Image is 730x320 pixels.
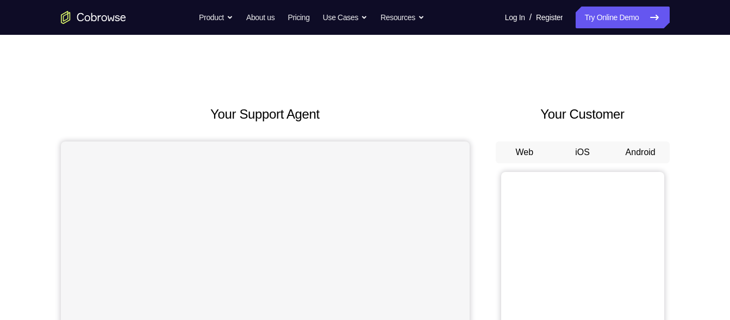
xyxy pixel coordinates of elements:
[536,7,563,28] a: Register
[246,7,274,28] a: About us
[576,7,669,28] a: Try Online Demo
[496,141,554,163] button: Web
[505,7,525,28] a: Log In
[529,11,532,24] span: /
[323,7,367,28] button: Use Cases
[612,141,670,163] button: Android
[61,104,470,124] h2: Your Support Agent
[553,141,612,163] button: iOS
[288,7,309,28] a: Pricing
[496,104,670,124] h2: Your Customer
[61,11,126,24] a: Go to the home page
[380,7,425,28] button: Resources
[199,7,233,28] button: Product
